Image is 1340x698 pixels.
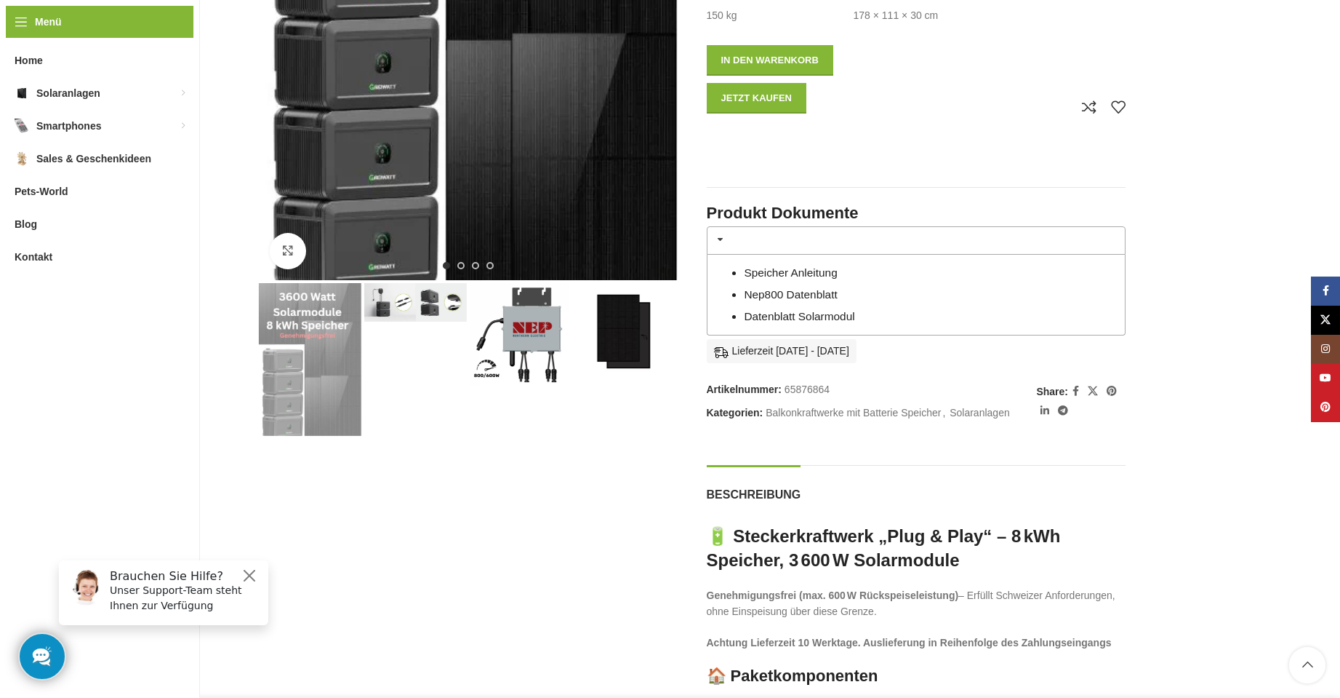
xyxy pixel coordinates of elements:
li: Go to slide 3 [472,262,479,269]
img: Steckerkraftwerk mit 8 KW Speicher und 8 Solarmodulen mit 3600 Watt – Bild 2 [364,283,467,322]
span: Menü [35,14,62,30]
div: Lieferzeit [DATE] - [DATE] [707,339,856,362]
a: Facebook Social Link [1311,277,1340,306]
h6: Brauchen Sie Hilfe? [63,20,212,34]
span: , [942,405,945,421]
a: X Social Link [1083,381,1102,401]
p: – Erfüllt Schweizer Anforderungen, ohne Einspeisung über diese Grenze. [707,587,1126,620]
a: Facebook Social Link [1068,381,1083,401]
img: Customer service [20,20,57,57]
a: X Social Link [1311,306,1340,335]
span: Home [15,47,43,74]
span: Smartphones [36,113,101,139]
li: Go to slide 2 [457,262,465,269]
span: Share: [1036,384,1068,400]
div: 3 / 4 [468,283,574,386]
span: Pets-World [15,178,68,205]
h3: 🏠 Paketkomponenten [707,665,1126,688]
h3: Produkt Dokumente [707,202,1126,225]
a: Balkonkraftwerke mit Batterie Speicher [766,407,941,419]
button: Close [193,18,211,36]
span: 65876864 [785,384,830,395]
span: Kontakt [15,244,52,270]
a: LinkedIn Social Link [1036,401,1054,421]
button: In den Warenkorb [707,45,833,76]
a: Pinterest Social Link [1102,381,1121,401]
img: Sales & Geschenkideen [15,151,29,166]
p: Unser Support-Team steht Ihnen zur Verfügung [63,34,212,65]
h2: 🔋 Steckerkraftwerk „Plug & Play“ – 8 kWh Speicher, 3 600 W Solarmodule [707,524,1126,573]
span: Beschreibung [707,487,801,502]
div: 4 / 4 [574,283,679,386]
span: Blog [15,211,37,237]
strong: Achtung Lieferzeit 10 Werktage. Auslieferung in Reihenfolge des Zahlungseingangs [707,637,1112,649]
a: Speicher Anleitung [744,266,837,279]
a: Telegram Social Link [1054,401,1072,421]
li: Go to slide 1 [443,262,450,269]
a: Datenblatt Solarmodul [744,310,854,322]
td: 150 kg [707,9,737,23]
a: Nep800 Datenblatt [744,288,837,301]
iframe: Sicherer Rahmen für schnelle Bezahlvorgänge [704,121,912,162]
div: 2 / 4 [363,283,468,322]
a: Pinterest Social Link [1311,393,1340,422]
span: Sales & Geschenkideen [36,146,151,172]
span: Kategorien: [707,407,763,419]
span: Solaranlagen [36,80,100,106]
img: Steckerkraftwerk mit 8 KW Speicher und 8 Solarmodulen mit 3600 Watt – Bild 3 [470,283,572,386]
a: Scroll to top button [1289,647,1325,683]
button: Jetzt kaufen [707,83,807,114]
strong: Genehmigungsfrei (max. 600 W Rückspeiseleistung) [707,590,959,601]
img: 3600 Watt Genehmigungsfrei [259,283,361,436]
td: 178 × 111 × 30 cm [854,9,939,23]
a: Solaranlagen [950,407,1010,419]
span: Artikelnummer: [707,384,782,395]
img: Steckerkraftwerk mit 8 KW Speicher und 8 Solarmodulen mit 3600 Watt – Bild 4 [575,283,678,386]
img: Smartphones [15,119,29,133]
img: Solaranlagen [15,86,29,100]
li: Go to slide 4 [486,262,494,269]
a: Instagram Social Link [1311,335,1340,364]
a: YouTube Social Link [1311,364,1340,393]
div: 1 / 4 [257,283,363,436]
